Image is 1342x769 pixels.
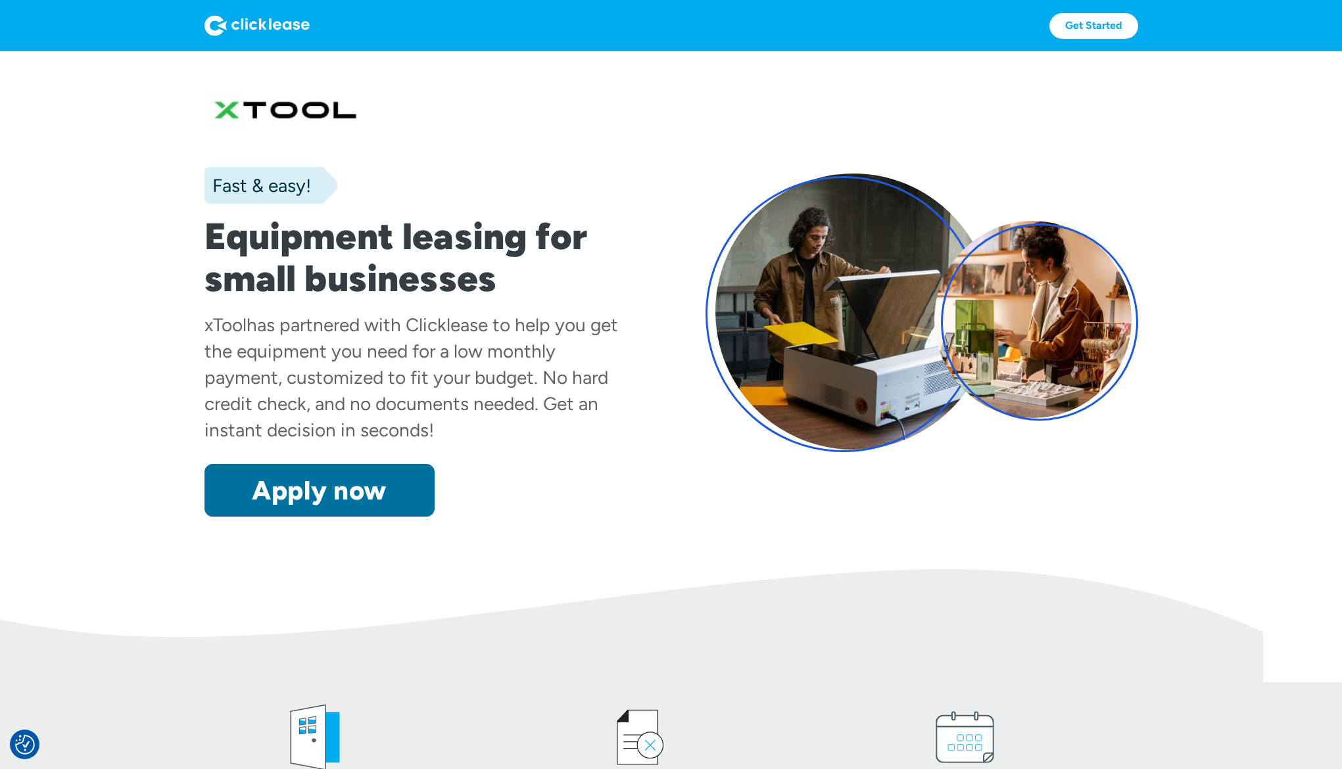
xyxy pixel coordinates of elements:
img: Logo [204,15,310,36]
a: Apply now [204,464,435,517]
img: Revisit consent button [15,735,35,755]
div: xTool [204,314,247,336]
div: Fast & easy! [204,172,311,198]
a: Get Started [1049,13,1138,39]
div: has partnered with Clicklease to help you get the equipment you need for a low monthly payment, c... [204,314,618,441]
h1: Equipment leasing for small businesses [204,216,637,300]
button: Consent Preferences [15,735,35,755]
